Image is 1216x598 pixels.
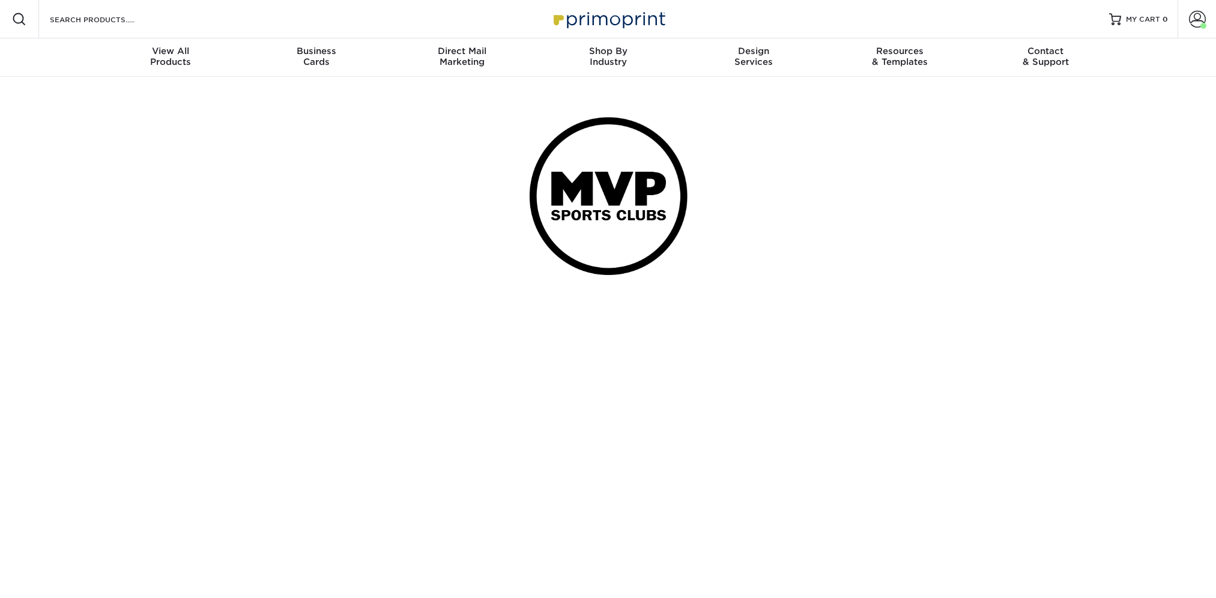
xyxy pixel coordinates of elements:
a: Direct MailMarketing [389,38,535,77]
input: SEARCH PRODUCTS..... [49,12,166,26]
span: Contact [973,46,1119,56]
div: & Support [973,46,1119,67]
div: Cards [243,46,389,67]
a: Contact& Support [973,38,1119,77]
a: View AllProducts [98,38,244,77]
div: Marketing [389,46,535,67]
span: Direct Mail [389,46,535,56]
a: BusinessCards [243,38,389,77]
img: Primoprint [548,6,668,32]
span: Shop By [535,46,681,56]
span: MY CART [1126,14,1160,25]
div: Products [98,46,244,67]
div: & Templates [827,46,973,67]
span: Business [243,46,389,56]
span: View All [98,46,244,56]
a: Shop ByIndustry [535,38,681,77]
span: Resources [827,46,973,56]
span: 0 [1163,15,1168,23]
a: DesignServices [681,38,827,77]
img: MVP Sports Clubs [518,106,698,286]
div: Services [681,46,827,67]
span: Design [681,46,827,56]
a: Resources& Templates [827,38,973,77]
div: Industry [535,46,681,67]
